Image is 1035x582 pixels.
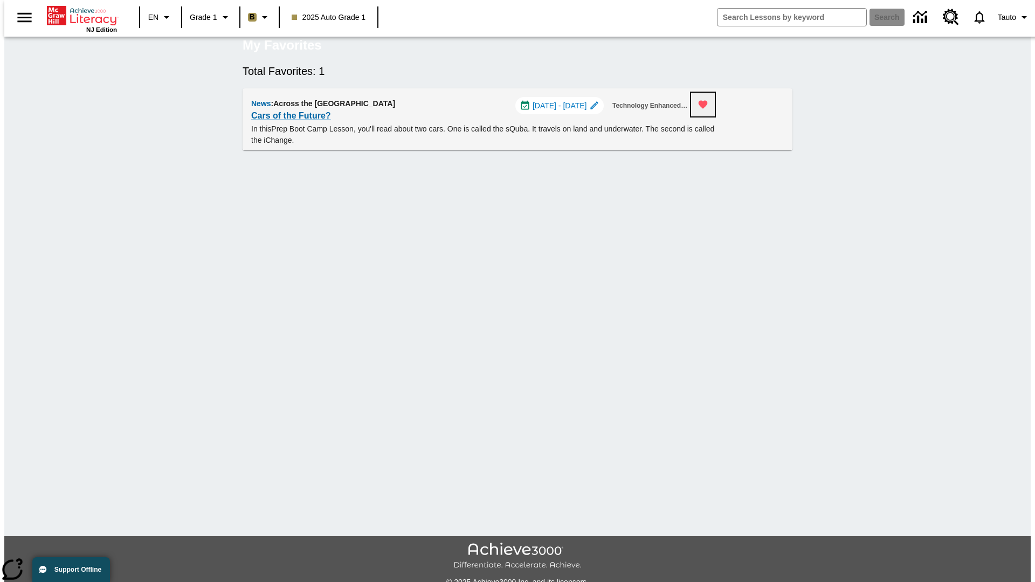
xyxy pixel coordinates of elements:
[251,123,715,146] p: In this
[190,12,217,23] span: Grade 1
[998,12,1016,23] span: Tauto
[936,3,965,32] a: Resource Center, Will open in new tab
[86,26,117,33] span: NJ Edition
[47,5,117,26] a: Home
[533,100,587,112] span: [DATE] - [DATE]
[185,8,236,27] button: Grade: Grade 1, Select a grade
[717,9,866,26] input: search field
[907,3,936,32] a: Data Center
[244,8,275,27] button: Boost Class color is light brown. Change class color
[148,12,158,23] span: EN
[515,97,604,114] div: Jul 01 - Aug 01 Choose Dates
[54,566,101,573] span: Support Offline
[251,124,714,144] testabrev: Prep Boot Camp Lesson, you'll read about two cars. One is called the sQuba. It travels on land an...
[271,99,396,108] span: : Across the [GEOGRAPHIC_DATA]
[608,97,693,115] button: Technology Enhanced Item
[691,93,715,116] button: Remove from Favorites
[250,10,255,24] span: B
[9,2,40,33] button: Open side menu
[243,37,322,54] h5: My Favorites
[292,12,366,23] span: 2025 Auto Grade 1
[143,8,178,27] button: Language: EN, Select a language
[965,3,993,31] a: Notifications
[251,99,271,108] span: News
[612,100,689,112] span: Technology Enhanced Item
[993,8,1035,27] button: Profile/Settings
[251,108,331,123] a: Cars of the Future?
[453,543,582,570] img: Achieve3000 Differentiate Accelerate Achieve
[243,63,792,80] h6: Total Favorites: 1
[47,4,117,33] div: Home
[32,557,110,582] button: Support Offline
